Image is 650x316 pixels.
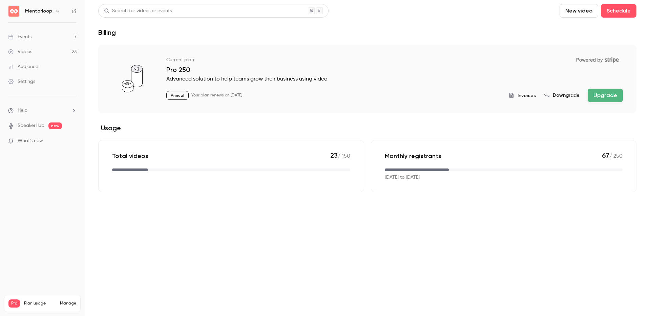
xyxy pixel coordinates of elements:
[8,33,32,40] div: Events
[166,75,623,83] p: Advanced solution to help teams grow their business using video
[8,6,19,17] img: Mentorloop
[166,91,189,100] p: Annual
[601,4,636,18] button: Schedule
[8,78,35,85] div: Settings
[24,301,56,306] span: Plan usage
[98,124,636,132] h2: Usage
[98,45,636,192] section: billing
[98,28,116,37] h1: Billing
[544,92,580,99] button: Downgrade
[166,66,623,74] p: Pro 250
[8,48,32,55] div: Videos
[602,151,609,159] span: 67
[602,151,623,160] p: / 250
[385,152,441,160] p: Monthly registrants
[330,151,338,159] span: 23
[18,107,27,114] span: Help
[8,299,20,308] span: Pro
[112,152,148,160] p: Total videos
[518,92,536,99] span: Invoices
[330,151,350,160] p: / 150
[385,174,420,181] p: [DATE] to [DATE]
[18,122,44,129] a: SpeakerHub
[8,63,38,70] div: Audience
[60,301,76,306] a: Manage
[509,92,536,99] button: Invoices
[166,57,194,63] p: Current plan
[588,89,623,102] button: Upgrade
[104,7,172,15] div: Search for videos or events
[18,137,43,144] span: What's new
[191,93,242,98] p: Your plan renews on [DATE]
[25,8,52,15] h6: Mentorloop
[560,4,598,18] button: New video
[48,122,62,129] span: new
[8,107,77,114] li: help-dropdown-opener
